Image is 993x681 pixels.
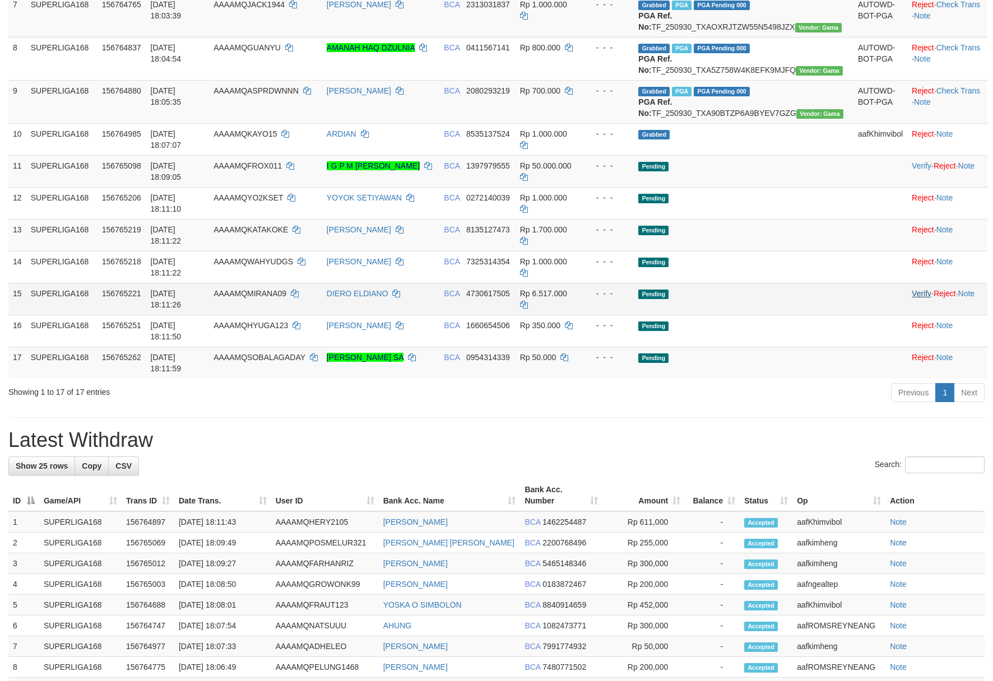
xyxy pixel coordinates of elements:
[602,636,685,657] td: Rp 50,000
[638,1,670,10] span: Grabbed
[466,353,510,362] span: Copy 0954314339 to clipboard
[890,600,907,609] a: Note
[525,559,540,568] span: BCA
[907,347,987,379] td: ·
[214,321,288,330] span: AAAAMQHYUGA123
[26,283,98,315] td: SUPERLIGA168
[638,87,670,96] span: Grabbed
[912,353,934,362] a: Reject
[39,636,122,657] td: SUPERLIGA168
[744,580,778,590] span: Accepted
[934,289,956,298] a: Reject
[102,289,141,298] span: 156765221
[885,479,985,511] th: Action
[122,479,174,511] th: Trans ID: activate to sort column ascending
[8,456,75,475] a: Show 25 rows
[936,43,981,52] a: Check Trans
[102,86,141,95] span: 156764880
[327,225,391,234] a: [PERSON_NAME]
[853,37,907,80] td: AUTOWD-BOT-PGA
[151,257,182,277] span: [DATE] 18:11:22
[174,511,271,533] td: [DATE] 18:11:43
[542,600,586,609] span: Copy 8840914659 to clipboard
[912,86,934,95] a: Reject
[102,257,141,266] span: 156765218
[912,289,931,298] a: Verify
[792,511,885,533] td: aafKhimvibol
[587,256,630,267] div: - - -
[466,129,510,138] span: Copy 8535137524 to clipboard
[520,161,572,170] span: Rp 50.000.000
[958,161,975,170] a: Note
[542,663,586,671] span: Copy 7480771502 to clipboard
[151,289,182,309] span: [DATE] 18:11:26
[672,87,692,96] span: Marked by aafsoycanthlai
[672,1,692,10] span: Marked by aafsoycanthlai
[912,129,934,138] a: Reject
[907,283,987,315] td: · ·
[936,353,953,362] a: Note
[75,456,109,475] a: Copy
[638,97,672,118] b: PGA Ref. No:
[638,353,669,363] span: Pending
[8,347,26,379] td: 17
[520,193,567,202] span: Rp 1.000.000
[875,456,985,473] label: Search:
[214,289,286,298] span: AAAAMQMIRANA09
[602,615,685,636] td: Rp 300,000
[39,511,122,533] td: SUPERLIGA168
[520,321,560,330] span: Rp 350.000
[383,517,448,526] a: [PERSON_NAME]
[602,553,685,574] td: Rp 300,000
[214,193,283,202] span: AAAAMQYO2KSET
[542,538,586,547] span: Copy 2200768496 to clipboard
[327,321,391,330] a: [PERSON_NAME]
[602,479,685,511] th: Amount: activate to sort column ascending
[907,80,987,123] td: · ·
[271,595,379,615] td: AAAAMQFRAUT123
[958,289,975,298] a: Note
[271,511,379,533] td: AAAAMQHERY2105
[214,257,293,266] span: AAAAMQWAHYUDGS
[271,553,379,574] td: AAAAMQFARHANRIZ
[174,533,271,553] td: [DATE] 18:09:49
[634,80,853,123] td: TF_250930_TXA90BTZP6A9BYEV7GZG
[8,251,26,283] td: 14
[542,559,586,568] span: Copy 5465148346 to clipboard
[214,129,277,138] span: AAAAMQKAYO15
[936,321,953,330] a: Note
[151,193,182,213] span: [DATE] 18:11:10
[214,86,299,95] span: AAAAMQASPRDWNNN
[744,642,778,652] span: Accepted
[638,44,670,53] span: Grabbed
[8,511,39,533] td: 1
[8,283,26,315] td: 15
[444,321,460,330] span: BCA
[936,86,981,95] a: Check Trans
[444,257,460,266] span: BCA
[891,383,936,402] a: Previous
[744,518,778,528] span: Accepted
[151,129,182,150] span: [DATE] 18:07:07
[8,37,26,80] td: 8
[466,43,510,52] span: Copy 0411567141 to clipboard
[444,289,460,298] span: BCA
[8,80,26,123] td: 9
[271,636,379,657] td: AAAAMQADHELEO
[890,621,907,630] a: Note
[26,251,98,283] td: SUPERLIGA168
[122,511,174,533] td: 156764897
[934,161,956,170] a: Reject
[744,663,778,673] span: Accepted
[602,657,685,678] td: Rp 200,000
[936,193,953,202] a: Note
[542,580,586,589] span: Copy 0183872467 to clipboard
[26,155,98,187] td: SUPERLIGA168
[26,187,98,219] td: SUPERLIGA168
[685,657,740,678] td: -
[912,321,934,330] a: Reject
[587,224,630,235] div: - - -
[912,43,934,52] a: Reject
[151,321,182,341] span: [DATE] 18:11:50
[587,160,630,171] div: - - -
